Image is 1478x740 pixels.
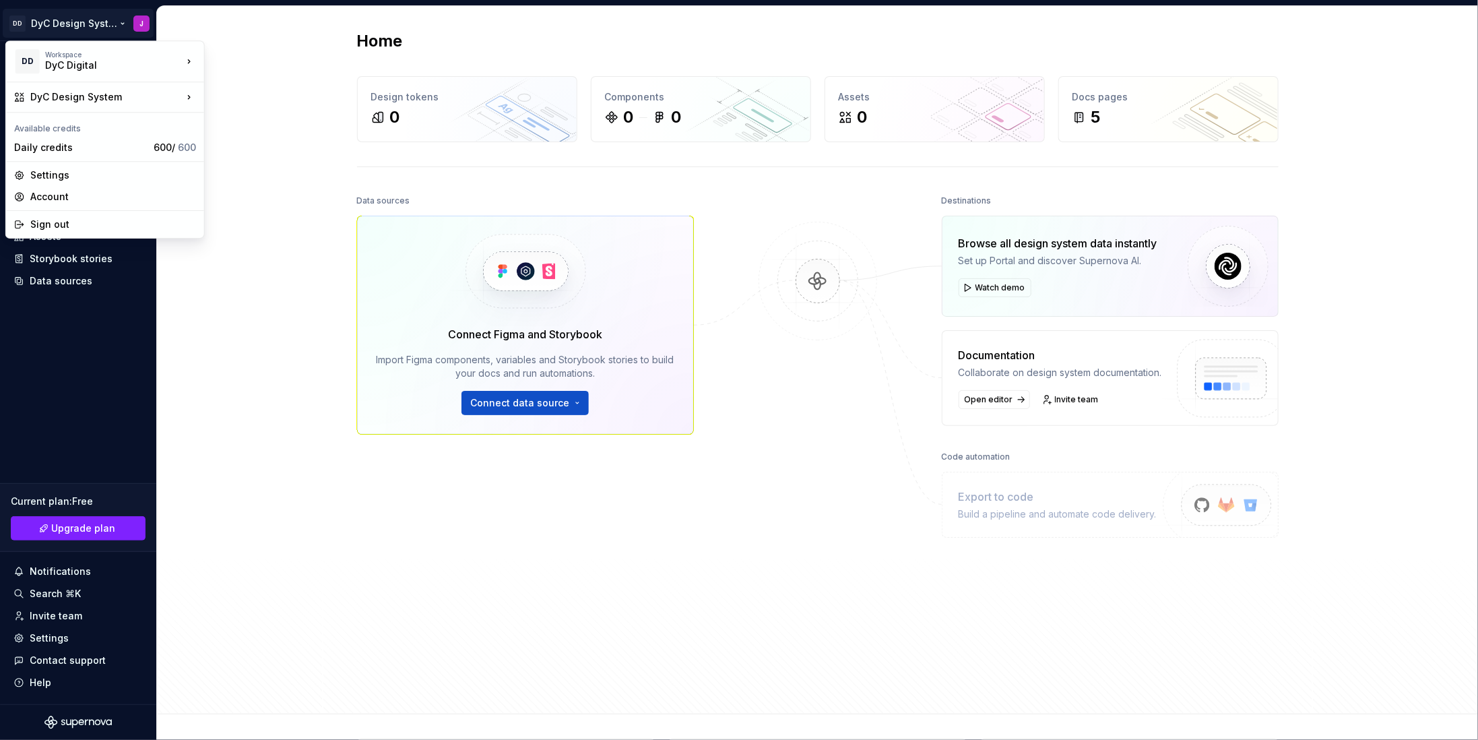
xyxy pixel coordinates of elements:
[30,90,183,104] div: DyC Design System
[14,141,148,154] div: Daily credits
[45,51,183,59] div: Workspace
[30,168,196,182] div: Settings
[45,59,160,72] div: DyC Digital
[30,190,196,204] div: Account
[154,142,196,153] span: 600 /
[9,115,201,137] div: Available credits
[30,218,196,231] div: Sign out
[15,49,40,73] div: DD
[178,142,196,153] span: 600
